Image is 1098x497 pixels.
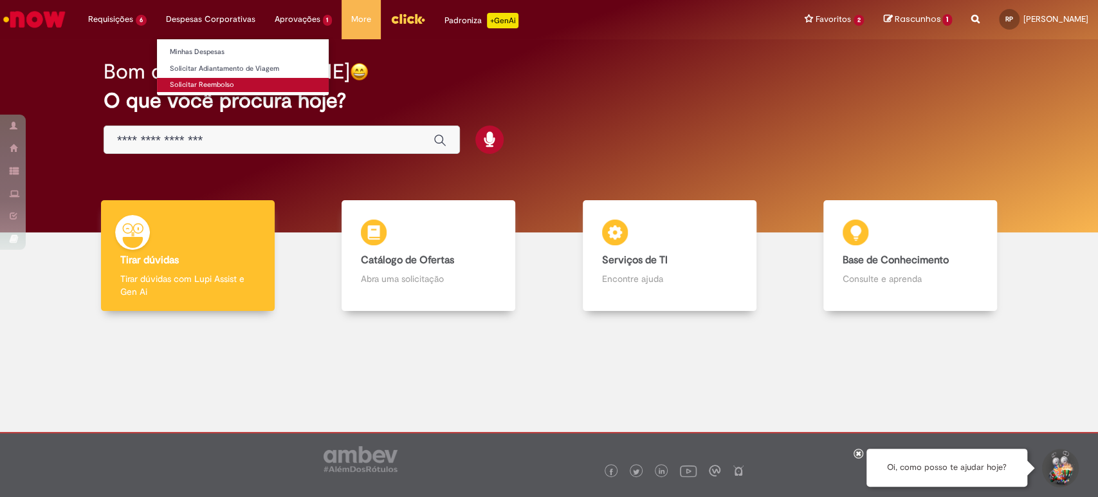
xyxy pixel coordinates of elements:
b: Base de Conhecimento [843,254,949,267]
img: logo_footer_ambev_rotulo_gray.png [324,446,398,472]
a: Catálogo de Ofertas Abra uma solicitação [308,200,549,312]
span: [PERSON_NAME] [1023,14,1088,24]
span: 2 [854,15,865,26]
div: Padroniza [444,13,518,28]
b: Tirar dúvidas [120,254,179,267]
img: logo_footer_linkedin.png [659,468,665,476]
span: RP [1005,15,1013,23]
b: Catálogo de Ofertas [361,254,454,267]
img: ServiceNow [1,6,68,32]
img: logo_footer_naosei.png [733,465,744,476]
a: Solicitar Reembolso [157,78,329,92]
h2: Bom dia, [PERSON_NAME] [104,61,350,83]
img: logo_footer_twitter.png [633,469,639,475]
span: Rascunhos [894,13,940,25]
div: Oi, como posso te ajudar hoje? [866,449,1027,487]
img: logo_footer_facebook.png [608,469,614,475]
p: Abra uma solicitação [361,272,496,285]
img: logo_footer_workplace.png [709,465,720,476]
img: click_logo_yellow_360x200.png [390,9,425,28]
p: +GenAi [487,13,518,28]
button: Iniciar Conversa de Suporte [1040,449,1079,487]
span: 1 [942,14,952,26]
span: Requisições [88,13,133,26]
a: Rascunhos [883,14,952,26]
ul: Despesas Corporativas [156,39,329,96]
img: logo_footer_youtube.png [680,462,697,479]
a: Minhas Despesas [157,45,329,59]
img: happy-face.png [350,62,369,81]
p: Encontre ajuda [602,272,737,285]
h2: O que você procura hoje? [104,89,994,112]
a: Serviços de TI Encontre ajuda [549,200,790,312]
a: Solicitar Adiantamento de Viagem [157,62,329,76]
span: Favoritos [816,13,851,26]
span: Despesas Corporativas [166,13,255,26]
p: Tirar dúvidas com Lupi Assist e Gen Ai [120,272,255,298]
span: Aprovações [275,13,320,26]
a: Base de Conhecimento Consulte e aprenda [790,200,1030,312]
p: Consulte e aprenda [843,272,978,285]
a: Tirar dúvidas Tirar dúvidas com Lupi Assist e Gen Ai [68,200,308,312]
span: 6 [136,15,147,26]
b: Serviços de TI [602,254,668,267]
span: More [351,13,371,26]
span: 1 [323,15,333,26]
